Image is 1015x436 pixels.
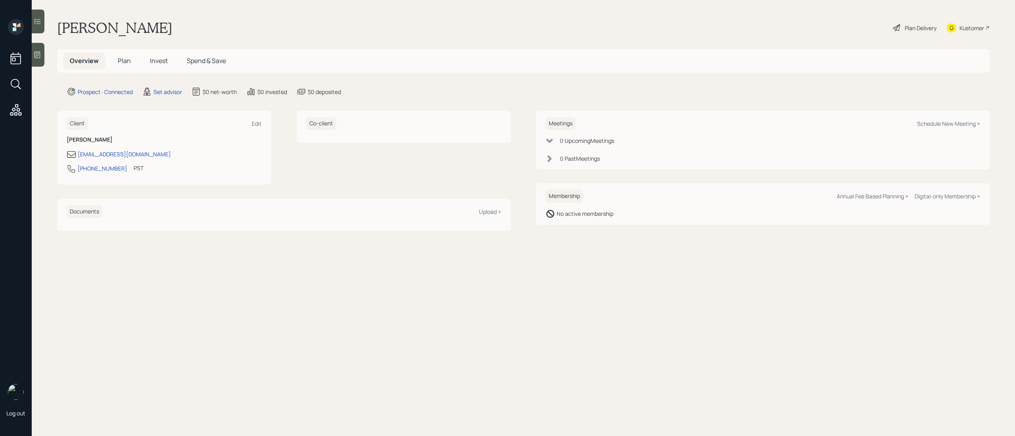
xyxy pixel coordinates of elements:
h6: Meetings [546,117,576,130]
span: Overview [70,56,99,65]
h6: Documents [67,205,102,218]
div: $0 invested [257,88,287,96]
div: 0 Upcoming Meeting s [560,136,614,145]
div: $0 net-worth [203,88,237,96]
div: [PHONE_NUMBER] [78,164,127,173]
div: PST [134,164,144,172]
h6: Client [67,117,88,130]
img: retirable_logo.png [8,384,24,400]
div: Digital-only Membership + [915,192,980,200]
div: Edit [252,120,262,127]
div: Log out [6,409,25,417]
h6: Co-client [306,117,336,130]
span: Plan [118,56,131,65]
div: Prospect · Connected [78,88,133,96]
div: No active membership [557,209,613,218]
h6: Membership [546,190,583,203]
h6: [PERSON_NAME] [67,136,262,143]
span: Invest [150,56,168,65]
span: Spend & Save [187,56,226,65]
div: Kustomer [959,24,984,32]
div: Plan Delivery [905,24,936,32]
div: Set advisor [153,88,182,96]
div: [EMAIL_ADDRESS][DOMAIN_NAME] [78,150,171,158]
h1: [PERSON_NAME] [57,19,172,36]
div: 0 Past Meeting s [560,154,600,163]
div: Upload + [479,208,501,215]
div: $0 deposited [308,88,341,96]
div: Annual Fee Based Planning + [837,192,908,200]
div: Schedule New Meeting + [917,120,980,127]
